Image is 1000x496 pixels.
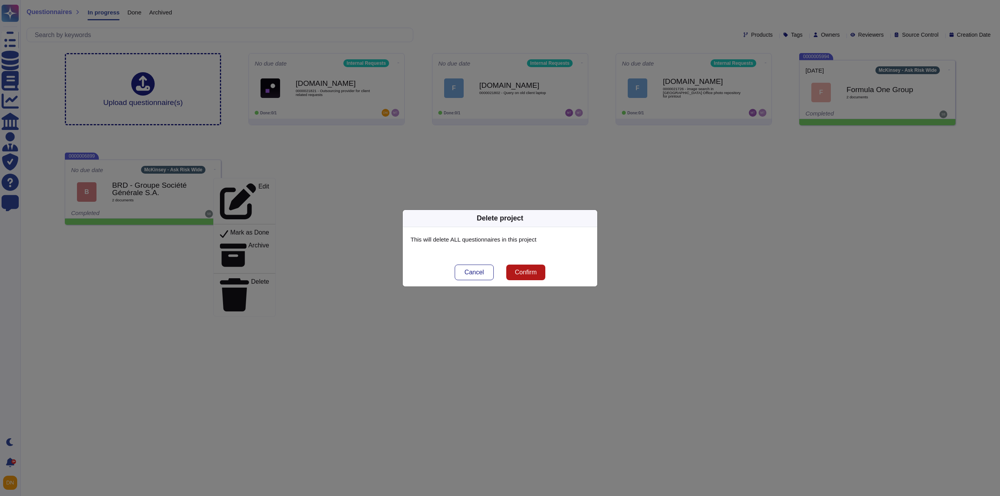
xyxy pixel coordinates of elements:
button: Confirm [506,265,545,280]
span: Cancel [464,269,484,276]
button: Cancel [455,265,494,280]
div: Delete project [477,213,523,224]
span: Confirm [515,269,537,276]
p: This will delete ALL questionnaires in this project [411,235,589,244]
